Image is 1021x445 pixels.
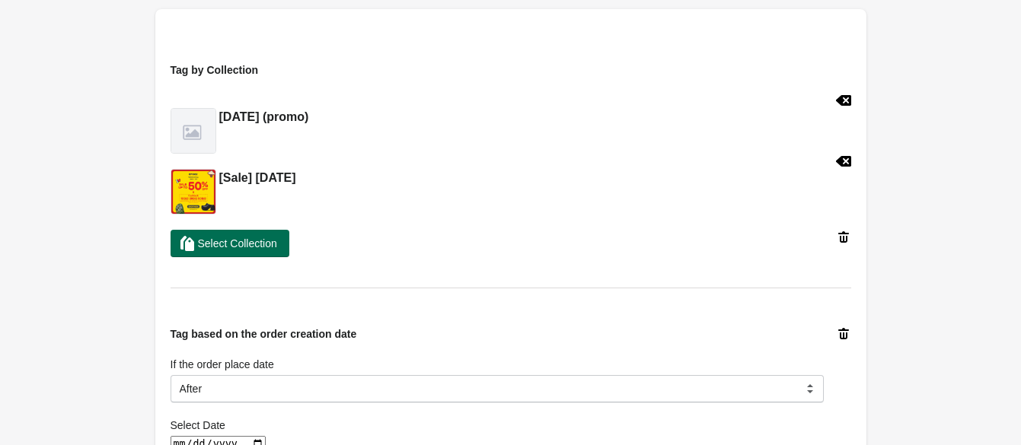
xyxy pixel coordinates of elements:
[198,237,277,250] span: Select Collection
[171,357,274,372] label: If the order place date
[171,109,215,153] img: notfound.png
[171,170,215,214] img: National_Day_2508_blog_en.png
[171,64,259,76] span: Tag by Collection
[171,419,225,431] span: Select Date
[219,169,296,187] h2: [Sale] [DATE]
[171,328,357,340] span: Tag based on the order creation date
[171,230,289,257] button: Select Collection
[219,108,309,126] h2: [DATE] (promo)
